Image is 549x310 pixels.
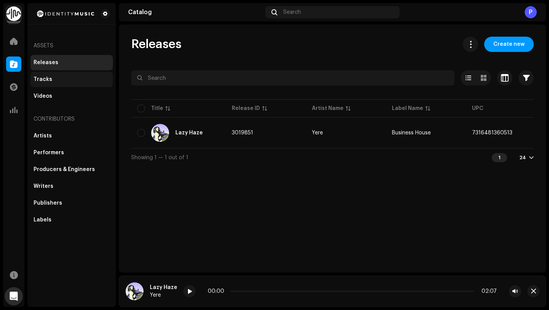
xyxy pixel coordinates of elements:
[283,9,301,15] span: Search
[150,284,177,291] div: Lazy Haze
[175,130,203,136] div: Lazy Haze
[312,130,323,136] div: Yere
[30,195,113,211] re-m-nav-item: Publishers
[525,6,537,18] div: P
[312,130,380,136] span: Yere
[30,37,113,55] re-a-nav-header: Assets
[128,9,262,15] div: Catalog
[131,70,454,86] input: Search
[125,282,144,300] img: 3b071a0f-c4a4-4cbd-a777-87c8e9bb4081
[34,76,52,82] div: Tracks
[30,110,113,128] re-a-nav-header: Contributors
[30,89,113,104] re-m-nav-item: Videos
[232,130,253,136] span: 3019851
[392,130,431,136] span: Business House
[34,183,53,189] div: Writers
[30,128,113,144] re-m-nav-item: Artists
[131,37,181,52] span: Releases
[30,55,113,70] re-m-nav-item: Releases
[493,37,525,52] span: Create new
[34,60,58,66] div: Releases
[30,145,113,160] re-m-nav-item: Performers
[151,124,169,142] img: 3b071a0f-c4a4-4cbd-a777-87c8e9bb4081
[34,9,98,18] img: 2d8271db-5505-4223-b535-acbbe3973654
[484,37,534,52] button: Create new
[34,133,52,139] div: Artists
[30,212,113,228] re-m-nav-item: Labels
[392,105,423,112] div: Label Name
[472,130,512,136] span: 7316481360513
[30,72,113,87] re-m-nav-item: Tracks
[34,200,62,206] div: Publishers
[34,217,51,223] div: Labels
[312,105,344,112] div: Artist Name
[34,150,64,156] div: Performers
[519,155,526,161] div: 24
[150,292,177,298] div: Yere
[34,166,95,173] div: Producers & Engineers
[232,105,260,112] div: Release ID
[477,288,497,294] div: 02:07
[492,153,507,162] div: 1
[5,287,23,305] div: Open Intercom Messenger
[6,6,21,21] img: 0f74c21f-6d1c-4dbc-9196-dbddad53419e
[30,179,113,194] re-m-nav-item: Writers
[30,162,113,177] re-m-nav-item: Producers & Engineers
[151,105,163,112] div: Title
[131,155,188,160] span: Showing 1 — 1 out of 1
[34,93,52,99] div: Videos
[208,288,227,294] div: 00:00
